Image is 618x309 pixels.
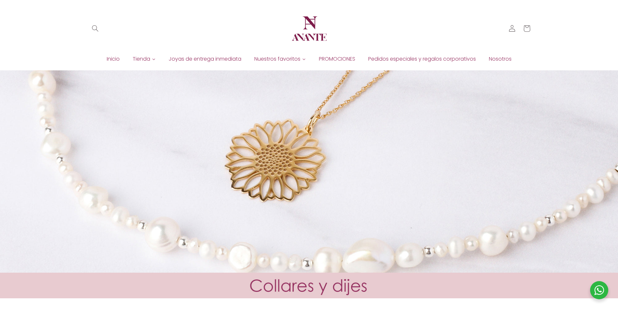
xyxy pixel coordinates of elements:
span: Nuestros favoritos [254,55,300,63]
a: Tienda [126,54,162,64]
a: Nuestros favoritos [248,54,312,64]
summary: Búsqueda [88,21,103,36]
span: Joyas de entrega inmediata [169,55,241,63]
span: Nosotros [489,55,512,63]
a: Anante Joyería | Diseño en plata y oro [287,6,331,51]
a: Pedidos especiales y regalos corporativos [362,54,482,64]
span: Tienda [133,55,150,63]
span: Pedidos especiales y regalos corporativos [368,55,476,63]
span: Inicio [107,55,120,63]
img: Anante Joyería | Diseño en plata y oro [290,9,329,48]
span: PROMOCIONES [319,55,355,63]
a: Nosotros [482,54,518,64]
a: PROMOCIONES [312,54,362,64]
a: Inicio [100,54,126,64]
a: Joyas de entrega inmediata [162,54,248,64]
